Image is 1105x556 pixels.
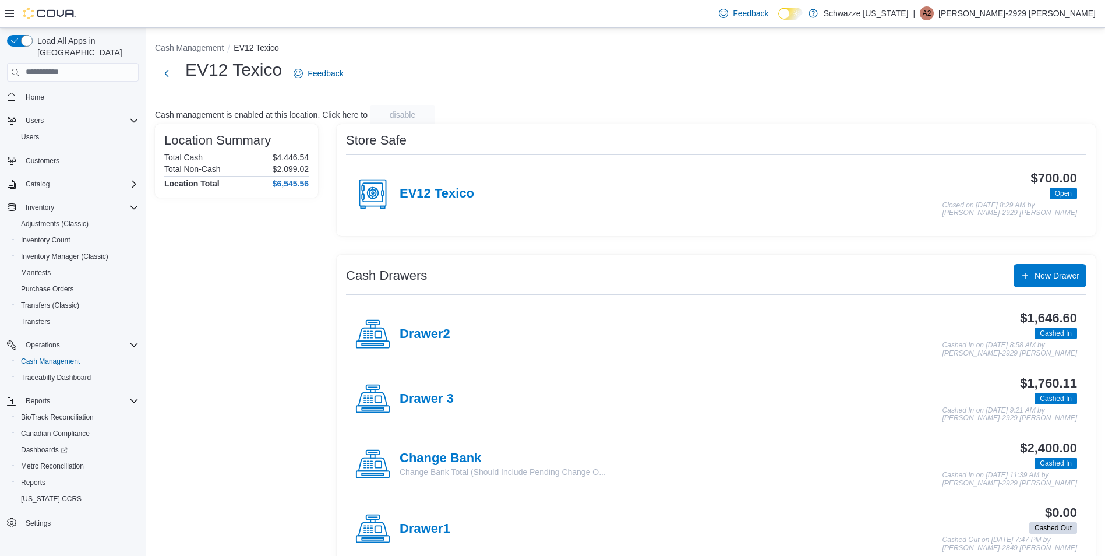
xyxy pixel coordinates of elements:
[164,164,221,174] h6: Total Non-Cash
[1055,188,1072,199] span: Open
[12,474,143,491] button: Reports
[942,536,1077,552] p: Cashed Out on [DATE] 7:47 PM by [PERSON_NAME]-2849 [PERSON_NAME]
[2,199,143,216] button: Inventory
[21,284,74,294] span: Purchase Orders
[1050,188,1077,199] span: Open
[1035,328,1077,339] span: Cashed In
[16,410,139,424] span: BioTrack Reconciliation
[21,462,84,471] span: Metrc Reconciliation
[16,298,84,312] a: Transfers (Classic)
[12,491,143,507] button: [US_STATE] CCRS
[1035,270,1079,281] span: New Drawer
[21,90,49,104] a: Home
[21,153,139,168] span: Customers
[26,180,50,189] span: Catalog
[2,337,143,353] button: Operations
[308,68,343,79] span: Feedback
[733,8,768,19] span: Feedback
[12,297,143,314] button: Transfers (Classic)
[21,200,59,214] button: Inventory
[16,249,113,263] a: Inventory Manager (Classic)
[289,62,348,85] a: Feedback
[164,133,271,147] h3: Location Summary
[16,233,75,247] a: Inventory Count
[12,248,143,265] button: Inventory Manager (Classic)
[26,116,44,125] span: Users
[12,216,143,232] button: Adjustments (Classic)
[1035,393,1077,404] span: Cashed In
[26,93,44,102] span: Home
[16,371,96,385] a: Traceabilty Dashboard
[21,338,139,352] span: Operations
[2,176,143,192] button: Catalog
[21,252,108,261] span: Inventory Manager (Classic)
[26,203,54,212] span: Inventory
[1040,328,1072,339] span: Cashed In
[16,371,139,385] span: Traceabilty Dashboard
[16,410,98,424] a: BioTrack Reconciliation
[400,186,474,202] h4: EV12 Texico
[155,62,178,85] button: Next
[185,58,282,82] h1: EV12 Texico
[400,466,606,478] p: Change Bank Total (Should Include Pending Change O...
[400,522,450,537] h4: Drawer1
[923,6,931,20] span: A2
[12,409,143,425] button: BioTrack Reconciliation
[12,370,143,386] button: Traceabilty Dashboard
[400,327,450,342] h4: Drawer2
[16,217,93,231] a: Adjustments (Classic)
[21,154,64,168] a: Customers
[1040,393,1072,404] span: Cashed In
[26,340,60,350] span: Operations
[21,219,89,228] span: Adjustments (Classic)
[16,354,139,368] span: Cash Management
[942,407,1077,423] p: Cashed In on [DATE] 9:21 AM by [PERSON_NAME]-2929 [PERSON_NAME]
[21,114,48,128] button: Users
[21,90,139,104] span: Home
[346,133,407,147] h3: Store Safe
[234,43,279,52] button: EV12 Texico
[824,6,909,20] p: Schwazze [US_STATE]
[33,35,139,58] span: Load All Apps in [GEOGRAPHIC_DATA]
[21,317,50,326] span: Transfers
[2,152,143,169] button: Customers
[1045,506,1077,520] h3: $0.00
[21,338,65,352] button: Operations
[12,442,143,458] a: Dashboards
[21,132,39,142] span: Users
[16,282,139,296] span: Purchase Orders
[26,396,50,406] span: Reports
[2,89,143,105] button: Home
[1020,441,1077,455] h3: $2,400.00
[23,8,76,19] img: Cova
[1035,523,1072,533] span: Cashed Out
[21,177,139,191] span: Catalog
[370,105,435,124] button: disable
[16,492,86,506] a: [US_STATE] CCRS
[2,112,143,129] button: Users
[21,177,54,191] button: Catalog
[2,514,143,531] button: Settings
[26,156,59,166] span: Customers
[16,282,79,296] a: Purchase Orders
[1020,376,1077,390] h3: $1,760.11
[16,315,55,329] a: Transfers
[16,266,139,280] span: Manifests
[12,265,143,281] button: Manifests
[16,249,139,263] span: Inventory Manager (Classic)
[273,164,309,174] p: $2,099.02
[1035,458,1077,469] span: Cashed In
[16,476,139,490] span: Reports
[1029,522,1077,534] span: Cashed Out
[1014,264,1086,287] button: New Drawer
[21,301,79,310] span: Transfers (Classic)
[12,353,143,370] button: Cash Management
[164,179,220,188] h4: Location Total
[920,6,934,20] div: Adrian-2929 Telles
[21,114,139,128] span: Users
[1040,458,1072,469] span: Cashed In
[12,314,143,330] button: Transfers
[778,8,803,20] input: Dark Mode
[21,478,45,487] span: Reports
